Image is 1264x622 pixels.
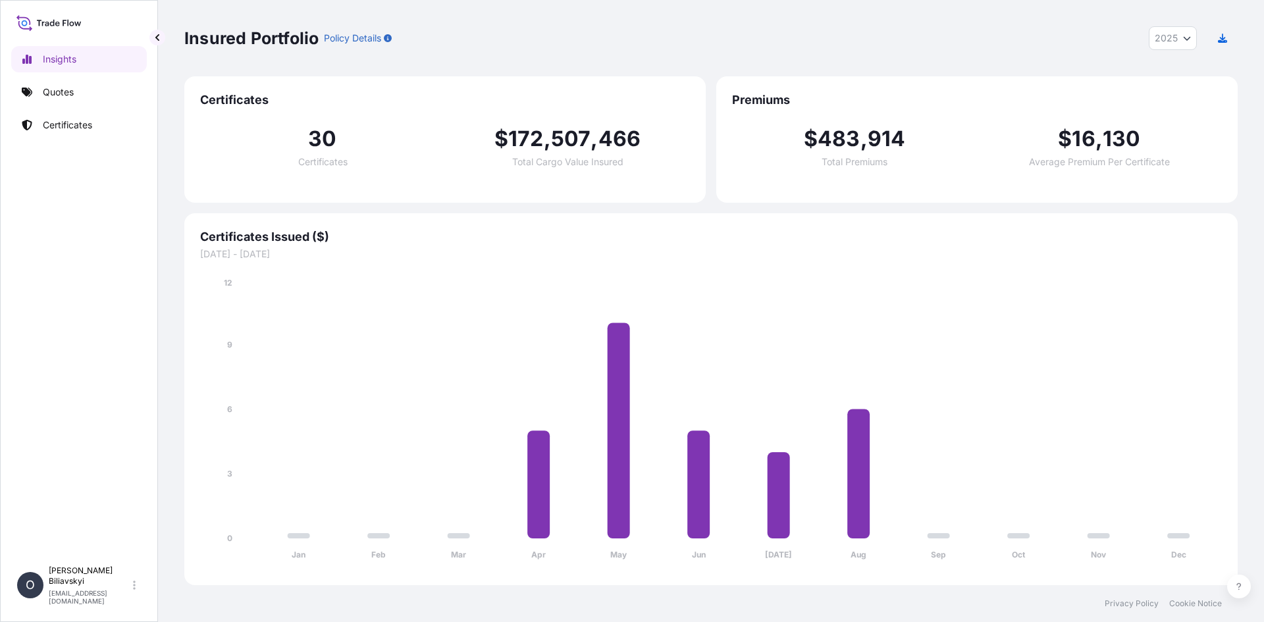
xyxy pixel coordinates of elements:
p: [PERSON_NAME] Biliavskyi [49,565,130,586]
tspan: Feb [371,550,386,559]
span: Certificates [298,157,348,167]
tspan: 12 [224,278,232,288]
span: 130 [1103,128,1141,149]
a: Insights [11,46,147,72]
a: Cookie Notice [1169,598,1222,609]
span: Certificates Issued ($) [200,229,1222,245]
tspan: Jan [292,550,305,559]
span: $ [804,128,818,149]
span: Certificates [200,92,690,108]
span: 466 [598,128,641,149]
tspan: Aug [851,550,866,559]
span: 16 [1072,128,1095,149]
tspan: Oct [1012,550,1026,559]
tspan: Nov [1091,550,1107,559]
p: Insights [43,53,76,66]
span: $ [494,128,508,149]
span: 914 [868,128,906,149]
span: Premiums [732,92,1222,108]
p: [EMAIL_ADDRESS][DOMAIN_NAME] [49,589,130,605]
tspan: Apr [531,550,546,559]
span: Total Cargo Value Insured [512,157,623,167]
span: 30 [308,128,336,149]
a: Certificates [11,112,147,138]
span: Average Premium Per Certificate [1029,157,1170,167]
tspan: [DATE] [765,550,792,559]
tspan: Sep [931,550,946,559]
p: Quotes [43,86,74,99]
span: , [860,128,868,149]
a: Quotes [11,79,147,105]
span: O [26,579,35,592]
tspan: 9 [227,340,232,350]
tspan: 0 [227,533,232,543]
span: 2025 [1155,32,1178,45]
span: 507 [551,128,591,149]
button: Year Selector [1149,26,1197,50]
tspan: 6 [227,404,232,414]
tspan: Mar [451,550,466,559]
p: Insured Portfolio [184,28,319,49]
span: [DATE] - [DATE] [200,247,1222,261]
span: , [544,128,551,149]
tspan: 3 [227,469,232,479]
span: 172 [508,128,544,149]
tspan: Jun [692,550,706,559]
span: $ [1058,128,1072,149]
tspan: Dec [1171,550,1186,559]
span: , [591,128,598,149]
span: 483 [818,128,860,149]
p: Certificates [43,118,92,132]
span: , [1095,128,1103,149]
p: Policy Details [324,32,381,45]
tspan: May [610,550,627,559]
a: Privacy Policy [1105,598,1159,609]
span: Total Premiums [822,157,887,167]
